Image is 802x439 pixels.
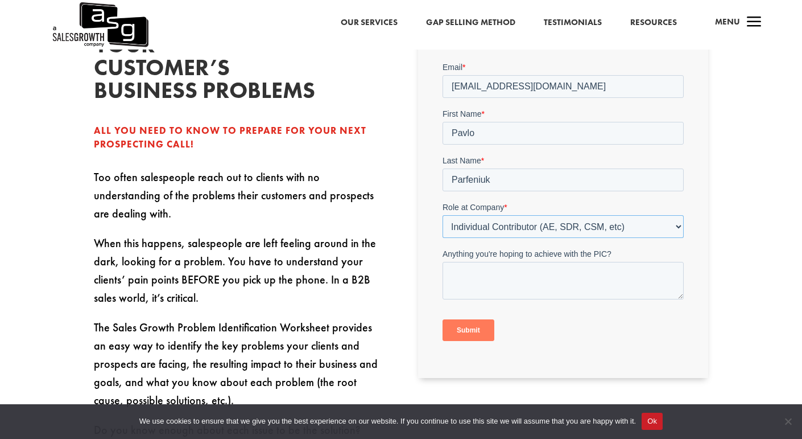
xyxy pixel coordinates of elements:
[544,15,602,30] a: Testimonials
[341,15,398,30] a: Our Services
[94,234,384,318] p: When this happens, salespeople are left feeling around in the dark, looking for a problem. You ha...
[443,61,684,360] iframe: Form 0
[743,11,766,34] span: a
[139,416,636,427] span: We use cookies to ensure that we give you the best experience on our website. If you continue to ...
[94,11,264,108] h2: Diagnose your customer’s business problems
[715,16,740,27] span: Menu
[782,416,793,427] span: No
[94,168,384,234] p: Too often salespeople reach out to clients with no understanding of the problems their customers ...
[630,15,677,30] a: Resources
[426,15,515,30] a: Gap Selling Method
[642,413,663,430] button: Ok
[94,124,384,151] div: All you need to know to prepare for your next prospecting call!
[94,318,384,421] p: The Sales Growth Problem Identification Worksheet provides an easy way to identify the key proble...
